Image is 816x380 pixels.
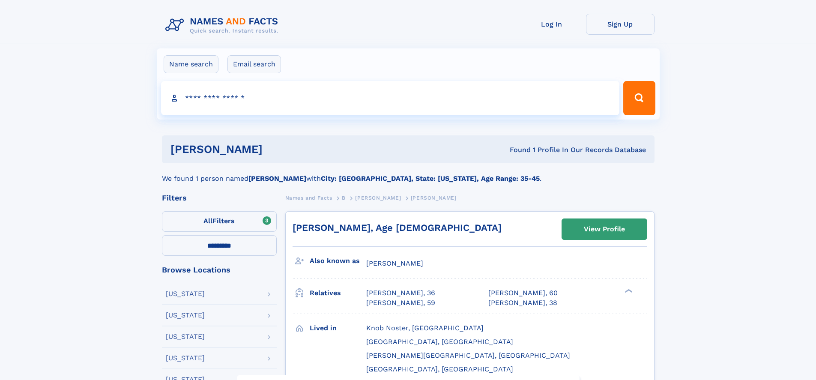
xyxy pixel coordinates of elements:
div: We found 1 person named with . [162,163,655,184]
span: [PERSON_NAME] [366,259,423,267]
h1: [PERSON_NAME] [170,144,386,155]
div: [US_STATE] [166,355,205,362]
a: [PERSON_NAME], 60 [488,288,558,298]
span: [GEOGRAPHIC_DATA], [GEOGRAPHIC_DATA] [366,338,513,346]
a: [PERSON_NAME], 59 [366,298,435,308]
span: [PERSON_NAME] [411,195,457,201]
b: [PERSON_NAME] [248,174,306,183]
div: Found 1 Profile In Our Records Database [386,145,646,155]
h3: Relatives [310,286,366,300]
label: Email search [227,55,281,73]
a: [PERSON_NAME], Age [DEMOGRAPHIC_DATA] [293,222,502,233]
span: Knob Noster, [GEOGRAPHIC_DATA] [366,324,484,332]
input: search input [161,81,620,115]
h3: Also known as [310,254,366,268]
a: View Profile [562,219,647,239]
label: Filters [162,211,277,232]
a: [PERSON_NAME], 38 [488,298,557,308]
span: [PERSON_NAME] [355,195,401,201]
span: All [203,217,212,225]
h3: Lived in [310,321,366,335]
b: City: [GEOGRAPHIC_DATA], State: [US_STATE], Age Range: 35-45 [321,174,540,183]
div: Filters [162,194,277,202]
button: Search Button [623,81,655,115]
div: Browse Locations [162,266,277,274]
a: [PERSON_NAME] [355,192,401,203]
div: [US_STATE] [166,290,205,297]
a: [PERSON_NAME], 36 [366,288,435,298]
span: [GEOGRAPHIC_DATA], [GEOGRAPHIC_DATA] [366,365,513,373]
img: Logo Names and Facts [162,14,285,37]
div: ❯ [623,288,633,294]
div: [US_STATE] [166,333,205,340]
label: Name search [164,55,218,73]
a: Names and Facts [285,192,332,203]
div: [US_STATE] [166,312,205,319]
a: B [342,192,346,203]
span: [PERSON_NAME][GEOGRAPHIC_DATA], [GEOGRAPHIC_DATA] [366,351,570,359]
span: B [342,195,346,201]
a: Log In [517,14,586,35]
a: Sign Up [586,14,655,35]
div: View Profile [584,219,625,239]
